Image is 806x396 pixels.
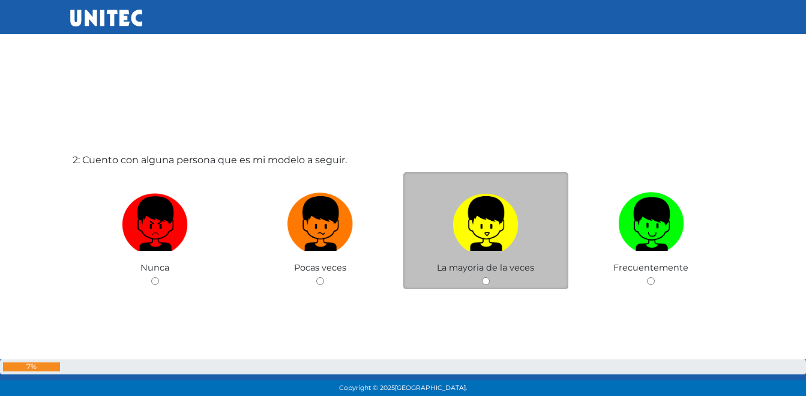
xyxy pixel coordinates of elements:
span: Pocas veces [294,262,346,273]
img: La mayoria de la veces [453,188,519,251]
span: La mayoria de la veces [437,262,534,273]
span: [GEOGRAPHIC_DATA]. [395,384,467,392]
img: UNITEC [70,10,142,26]
img: Frecuentemente [618,188,684,251]
span: Frecuentemente [613,262,688,273]
span: Nunca [140,262,169,273]
label: 2: Cuento con alguna persona que es mi modelo a seguir. [73,153,347,167]
img: Pocas veces [287,188,353,251]
div: 7% [3,362,60,371]
img: Nunca [122,188,188,251]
